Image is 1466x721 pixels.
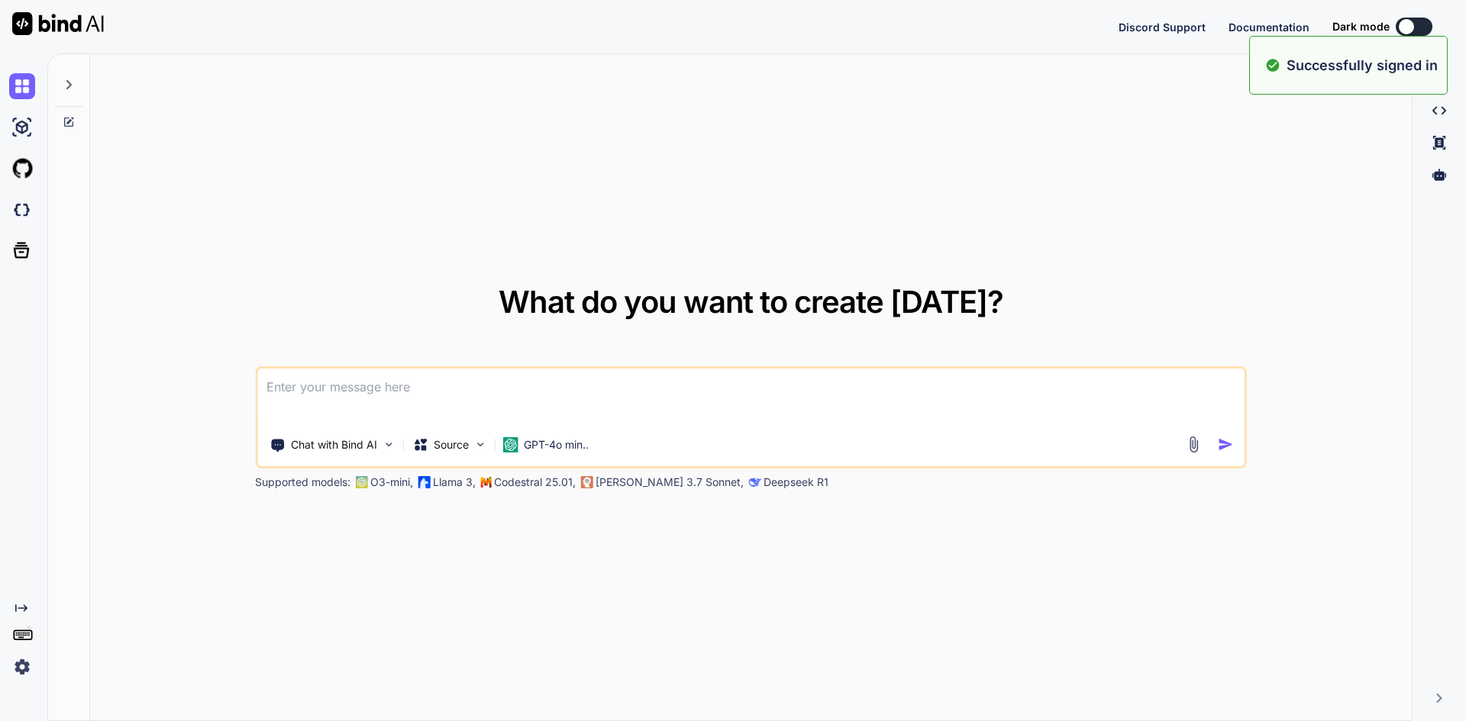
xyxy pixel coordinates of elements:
[418,476,430,488] img: Llama2
[434,437,469,452] p: Source
[9,197,35,223] img: darkCloudIdeIcon
[1287,55,1438,76] p: Successfully signed in
[1265,55,1280,76] img: alert
[1332,19,1390,34] span: Dark mode
[502,437,518,452] img: GPT-4o mini
[524,437,589,452] p: GPT-4o min..
[1119,19,1206,35] button: Discord Support
[1185,436,1203,453] img: attachment
[355,476,367,488] img: GPT-4
[291,437,377,452] p: Chat with Bind AI
[9,73,35,99] img: chat
[9,156,35,182] img: githubLight
[12,12,104,35] img: Bind AI
[494,475,576,490] p: Codestral 25.01,
[473,438,486,451] img: Pick Models
[1229,21,1309,34] span: Documentation
[764,475,828,490] p: Deepseek R1
[255,475,350,490] p: Supported models:
[499,283,1003,320] span: What do you want to create [DATE]?
[748,476,760,488] img: claude
[1218,436,1234,452] img: icon
[9,114,35,140] img: ai-studio
[370,475,413,490] p: O3-mini,
[9,654,35,680] img: settings
[382,438,395,451] img: Pick Tools
[596,475,744,490] p: [PERSON_NAME] 3.7 Sonnet,
[1119,21,1206,34] span: Discord Support
[580,476,593,488] img: claude
[433,475,476,490] p: Llama 3,
[1229,19,1309,35] button: Documentation
[480,477,491,488] img: Mistral-AI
